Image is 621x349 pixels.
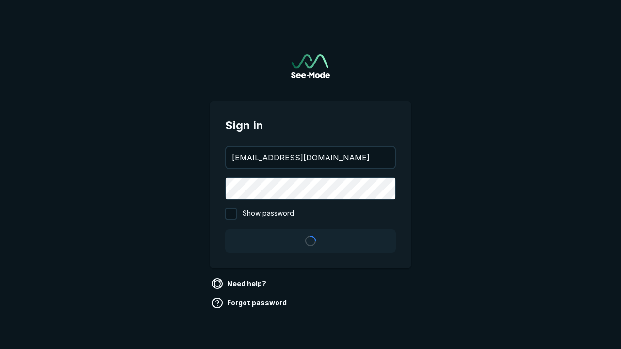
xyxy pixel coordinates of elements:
a: Need help? [210,276,270,291]
a: Forgot password [210,295,291,311]
img: See-Mode Logo [291,54,330,78]
input: your@email.com [226,147,395,168]
a: Go to sign in [291,54,330,78]
span: Show password [243,208,294,220]
span: Sign in [225,117,396,134]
